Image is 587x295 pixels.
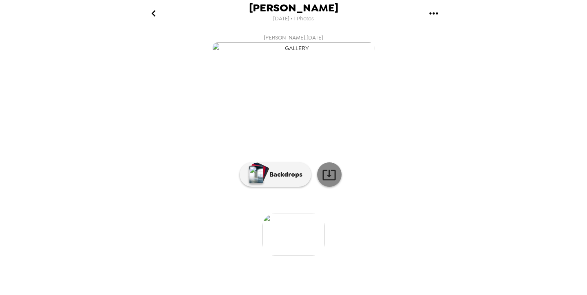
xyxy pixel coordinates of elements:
button: [PERSON_NAME],[DATE] [130,31,457,57]
button: Backdrops [240,162,311,187]
span: [PERSON_NAME] , [DATE] [264,33,323,42]
img: gallery [212,42,375,54]
img: gallery [263,214,324,256]
span: [DATE] • 1 Photos [273,13,314,24]
span: [PERSON_NAME] [249,2,338,13]
p: Backdrops [265,170,302,179]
